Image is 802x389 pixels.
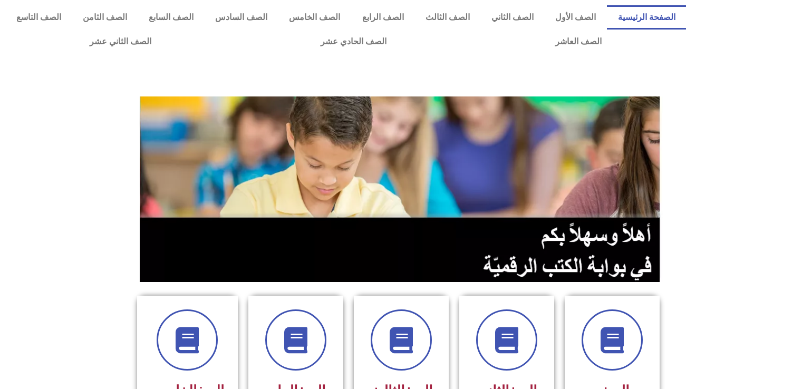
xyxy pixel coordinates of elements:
a: الصف السادس [205,5,278,30]
a: الصف الأول [545,5,607,30]
a: الصف السابع [138,5,204,30]
a: الصف الثاني [480,5,544,30]
a: الصف الثالث [414,5,480,30]
a: الصف الثاني عشر [5,30,236,54]
a: الصف الحادي عشر [236,30,470,54]
a: الصف الخامس [278,5,351,30]
a: الصف التاسع [5,5,72,30]
a: الصفحة الرئيسية [607,5,686,30]
a: الصف الرابع [351,5,414,30]
a: الصف الثامن [72,5,138,30]
a: الصف العاشر [471,30,686,54]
